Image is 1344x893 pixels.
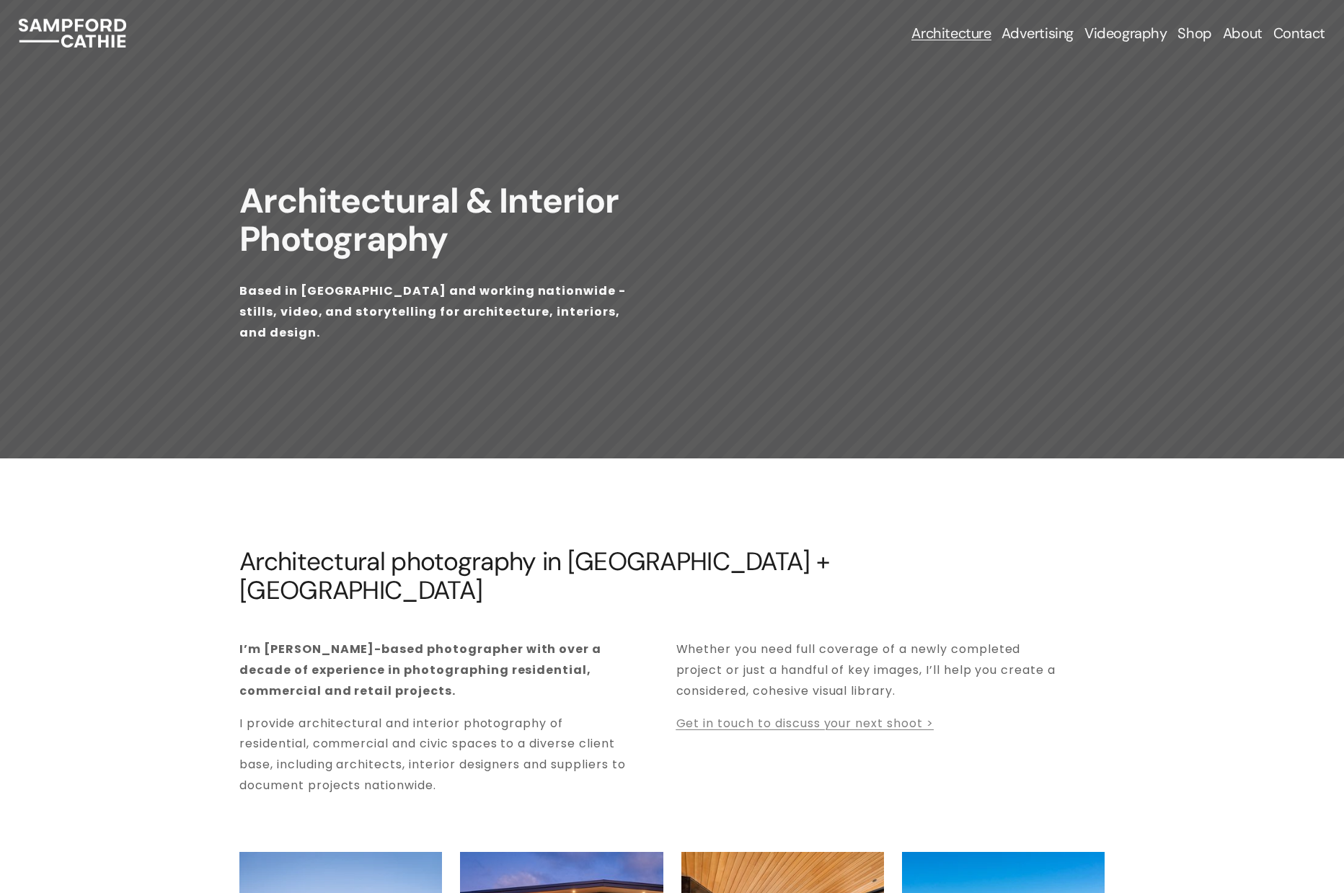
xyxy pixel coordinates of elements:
[19,19,126,48] img: Sampford Cathie Photo + Video
[1223,23,1263,43] a: About
[1084,23,1167,43] a: Videography
[676,639,1069,701] p: Whether you need full coverage of a newly completed project or just a handful of key images, I’ll...
[911,23,991,43] a: folder dropdown
[1002,23,1074,43] a: folder dropdown
[239,178,626,262] strong: Architectural & Interior Photography
[1177,23,1211,43] a: Shop
[1002,25,1074,42] span: Advertising
[911,25,991,42] span: Architecture
[1273,23,1325,43] a: Contact
[676,715,934,732] a: Get in touch to discuss your next shoot >
[239,714,632,796] p: I provide architectural and interior photography of residential, commercial and civic spaces to a...
[239,641,604,699] strong: I’m [PERSON_NAME]-based photographer with over a decade of experience in photographing residentia...
[239,283,629,341] strong: Based in [GEOGRAPHIC_DATA] and working nationwide - stills, video, and storytelling for architect...
[239,547,1032,605] h2: Architectural photography in [GEOGRAPHIC_DATA] + [GEOGRAPHIC_DATA]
